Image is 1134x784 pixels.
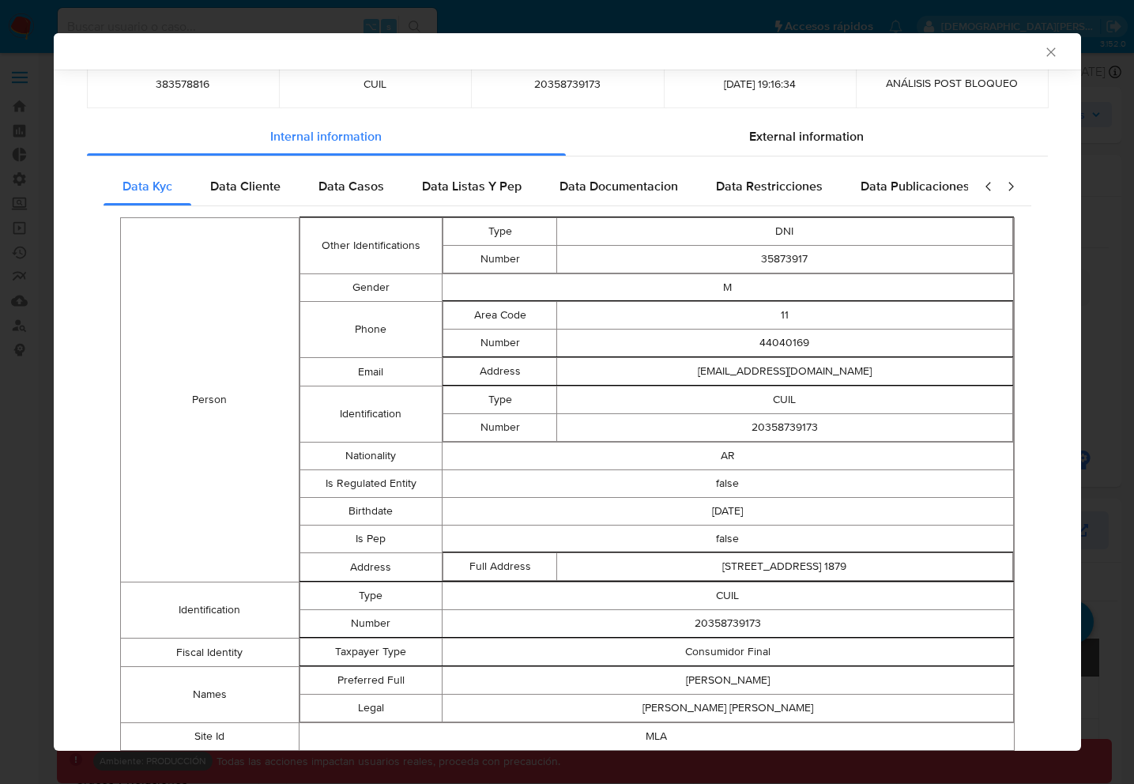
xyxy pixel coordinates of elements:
[122,177,172,195] span: Data Kyc
[443,553,557,581] td: Full Address
[298,77,452,91] span: CUIL
[104,168,968,205] div: Detailed internal info
[557,414,1012,442] td: 20358739173
[443,246,557,273] td: Number
[300,470,443,498] td: Is Regulated Entity
[299,723,1014,751] td: MLA
[443,470,1013,498] td: false
[299,751,1014,778] td: person
[300,553,443,582] td: Address
[120,639,299,667] td: Fiscal Identity
[443,414,557,442] td: Number
[300,610,443,638] td: Number
[300,274,443,302] td: Gender
[443,695,1013,722] td: [PERSON_NAME] [PERSON_NAME]
[443,218,557,246] td: Type
[422,177,522,195] span: Data Listas Y Pep
[300,526,443,553] td: Is Pep
[300,443,443,470] td: Nationality
[443,358,557,386] td: Address
[443,639,1013,666] td: Consumidor Final
[120,667,299,723] td: Names
[300,582,443,610] td: Type
[443,330,557,357] td: Number
[300,358,443,386] td: Email
[443,386,557,414] td: Type
[1043,44,1057,58] button: Cerrar ventana
[300,639,443,666] td: Taxpayer Type
[443,582,1013,610] td: CUIL
[300,218,443,274] td: Other Identifications
[210,177,281,195] span: Data Cliente
[886,75,1018,91] span: ANÁLISIS POST BLOQUEO
[300,302,443,358] td: Phone
[300,695,443,722] td: Legal
[443,526,1013,553] td: false
[120,723,299,751] td: Site Id
[270,127,382,145] span: Internal information
[557,246,1012,273] td: 35873917
[443,498,1013,526] td: [DATE]
[557,330,1012,357] td: 44040169
[87,118,1048,156] div: Detailed info
[300,498,443,526] td: Birthdate
[443,610,1013,638] td: 20358739173
[120,751,299,778] td: Entity Type
[443,667,1013,695] td: [PERSON_NAME]
[557,302,1012,330] td: 11
[300,386,443,443] td: Identification
[120,582,299,639] td: Identification
[557,358,1012,386] td: [EMAIL_ADDRESS][DOMAIN_NAME]
[106,77,260,91] span: 383578816
[443,443,1013,470] td: AR
[120,218,299,582] td: Person
[861,177,970,195] span: Data Publicaciones
[490,77,644,91] span: 20358739173
[557,218,1012,246] td: DNI
[557,553,1012,581] td: [STREET_ADDRESS] 1879
[443,302,557,330] td: Area Code
[559,177,678,195] span: Data Documentacion
[683,77,837,91] span: [DATE] 19:16:34
[716,177,823,195] span: Data Restricciones
[54,33,1081,751] div: closure-recommendation-modal
[300,667,443,695] td: Preferred Full
[318,177,384,195] span: Data Casos
[749,127,864,145] span: External information
[443,274,1013,302] td: M
[557,386,1012,414] td: CUIL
